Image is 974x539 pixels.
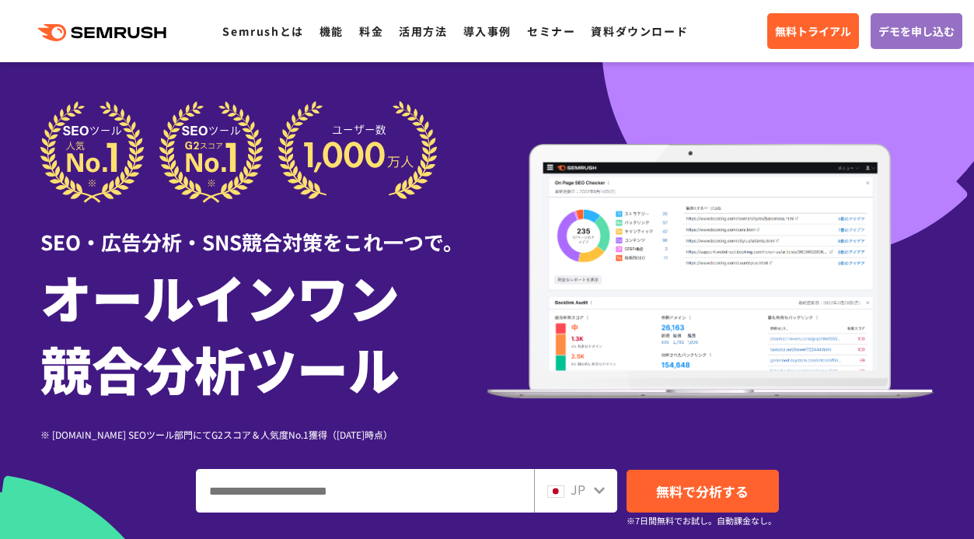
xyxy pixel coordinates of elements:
a: 活用方法 [399,23,447,39]
a: 資料ダウンロード [591,23,688,39]
input: ドメイン、キーワードまたはURLを入力してください [197,470,533,512]
a: 無料トライアル [767,13,859,49]
div: SEO・広告分析・SNS競合対策をこれ一つで。 [40,203,487,257]
span: 無料トライアル [775,23,851,40]
a: 料金 [359,23,383,39]
a: Semrushとは [222,23,303,39]
a: 機能 [319,23,344,39]
span: JP [571,480,585,499]
span: デモを申し込む [878,23,955,40]
a: 無料で分析する [627,470,779,513]
small: ※7日間無料でお試し。自動課金なし。 [627,513,777,528]
a: デモを申し込む [871,13,962,49]
div: ※ [DOMAIN_NAME] SEOツール部門にてG2スコア＆人気度No.1獲得（[DATE]時点） [40,427,487,442]
a: セミナー [527,23,575,39]
h1: オールインワン 競合分析ツール [40,261,487,404]
span: 無料で分析する [656,481,749,501]
a: 導入事例 [463,23,511,39]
